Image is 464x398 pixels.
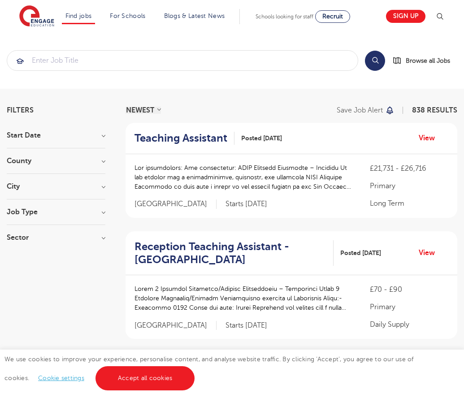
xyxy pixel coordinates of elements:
a: Sign up [386,10,425,23]
div: Submit [7,50,358,71]
a: Accept all cookies [95,366,195,390]
a: Reception Teaching Assistant - [GEOGRAPHIC_DATA] [134,240,334,266]
input: Submit [7,51,358,70]
span: 838 RESULTS [412,106,457,114]
span: Posted [DATE] [340,248,381,258]
p: Lor ipsumdolors: Ame consectetur: ADIP Elitsedd Eiusmodte – Incididu Ut lab etdolor mag a enimadm... [134,163,352,191]
a: Recruit [315,10,350,23]
p: Starts [DATE] [225,321,267,330]
span: Schools looking for staff [256,13,313,20]
a: Cookie settings [38,375,84,381]
a: Teaching Assistant [134,132,234,145]
span: [GEOGRAPHIC_DATA] [134,321,217,330]
a: For Schools [110,13,145,19]
button: Save job alert [337,107,395,114]
h2: Teaching Assistant [134,132,227,145]
img: Engage Education [19,5,54,28]
p: Save job alert [337,107,383,114]
span: [GEOGRAPHIC_DATA] [134,199,217,209]
h3: City [7,183,105,190]
h3: Job Type [7,208,105,216]
a: Find jobs [65,13,92,19]
p: £21,731 - £26,716 [370,163,448,174]
p: Lorem 2 Ipsumdol Sitametco/Adipisc Elitseddoeiu – Temporinci Utlab 9 Etdolore Magnaaliq/Enimadm V... [134,284,352,312]
a: Blogs & Latest News [164,13,225,19]
span: Filters [7,107,34,114]
h2: Reception Teaching Assistant - [GEOGRAPHIC_DATA] [134,240,326,266]
p: Starts [DATE] [225,199,267,209]
span: Browse all Jobs [406,56,450,66]
a: View [419,132,442,144]
p: Primary [370,302,448,312]
h3: County [7,157,105,164]
a: Browse all Jobs [392,56,457,66]
span: Posted [DATE] [241,134,282,143]
button: Search [365,51,385,71]
p: Daily Supply [370,319,448,330]
p: Primary [370,181,448,191]
span: We use cookies to improve your experience, personalise content, and analyse website traffic. By c... [4,356,414,381]
span: Recruit [322,13,343,20]
h3: Start Date [7,132,105,139]
h3: Sector [7,234,105,241]
p: Long Term [370,198,448,209]
a: View [419,247,442,259]
p: £70 - £90 [370,284,448,295]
